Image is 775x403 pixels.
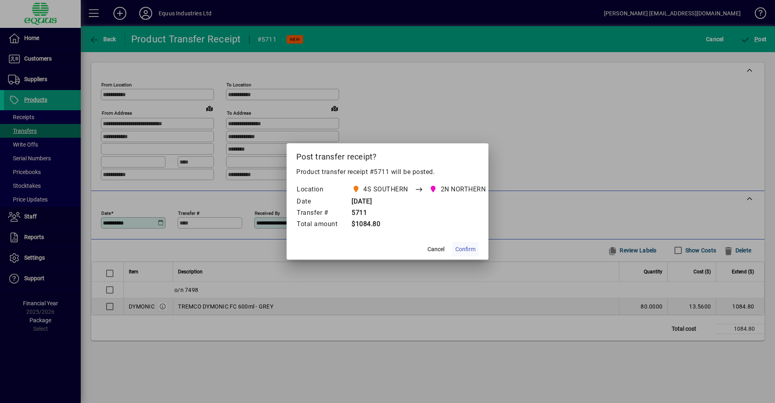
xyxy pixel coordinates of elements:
[346,208,501,219] td: 5711
[452,242,479,256] button: Confirm
[350,184,411,195] span: 4S SOUTHERN
[296,196,346,208] td: Date
[363,185,408,194] span: 4S SOUTHERN
[296,183,346,196] td: Location
[296,167,479,177] p: Product transfer receipt #5711 will be posted.
[346,196,501,208] td: [DATE]
[296,208,346,219] td: Transfer #
[296,219,346,230] td: Total amount
[346,219,501,230] td: $1084.80
[455,245,475,254] span: Confirm
[427,184,489,195] span: 2N NORTHERN
[427,245,444,254] span: Cancel
[441,185,486,194] span: 2N NORTHERN
[287,143,488,167] h2: Post transfer receipt?
[423,242,449,256] button: Cancel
